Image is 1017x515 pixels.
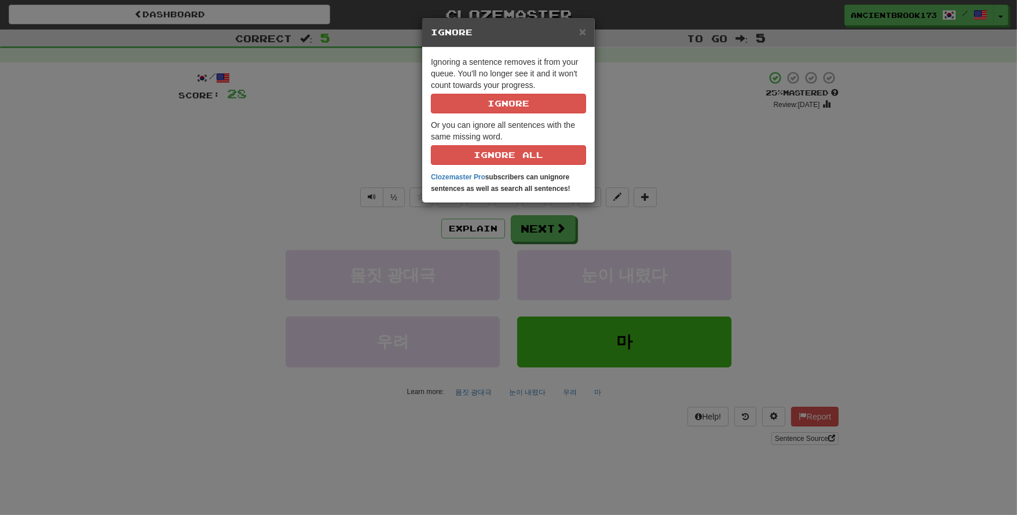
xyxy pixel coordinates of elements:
[431,145,586,165] button: Ignore All
[431,27,586,38] h5: Ignore
[579,25,586,38] button: Close
[431,94,586,113] button: Ignore
[431,119,586,165] p: Or you can ignore all sentences with the same missing word.
[579,25,586,38] span: ×
[431,173,485,181] a: Clozemaster Pro
[431,173,570,193] strong: subscribers can unignore sentences as well as search all sentences!
[431,56,586,113] p: Ignoring a sentence removes it from your queue. You'll no longer see it and it won't count toward...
